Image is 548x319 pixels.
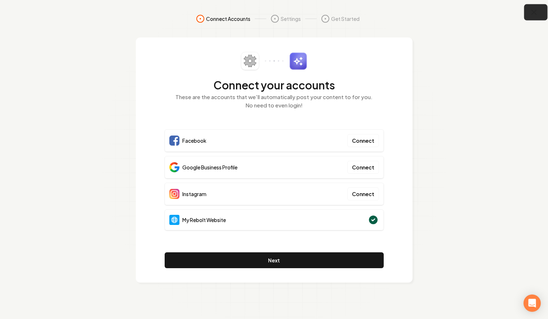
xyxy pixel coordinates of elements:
img: Instagram [169,189,179,199]
span: Connect Accounts [206,15,250,22]
span: Get Started [331,15,360,22]
p: These are the accounts that we'll automatically post your content to for you. No need to even login! [165,93,384,109]
span: Facebook [182,137,206,144]
button: Connect [347,187,379,200]
button: Connect [347,134,379,147]
button: Connect [347,161,379,174]
span: Instagram [182,190,206,198]
span: Settings [281,15,301,22]
span: Google Business Profile [182,164,237,171]
button: Next [165,252,384,268]
img: connector-dots.svg [265,60,284,62]
img: Website [169,215,179,225]
h2: Connect your accounts [165,79,384,92]
span: My Rebolt Website [182,216,226,223]
img: Facebook [169,136,179,146]
img: sparkles.svg [289,52,307,70]
img: Google [169,162,179,172]
div: Open Intercom Messenger [524,294,541,312]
